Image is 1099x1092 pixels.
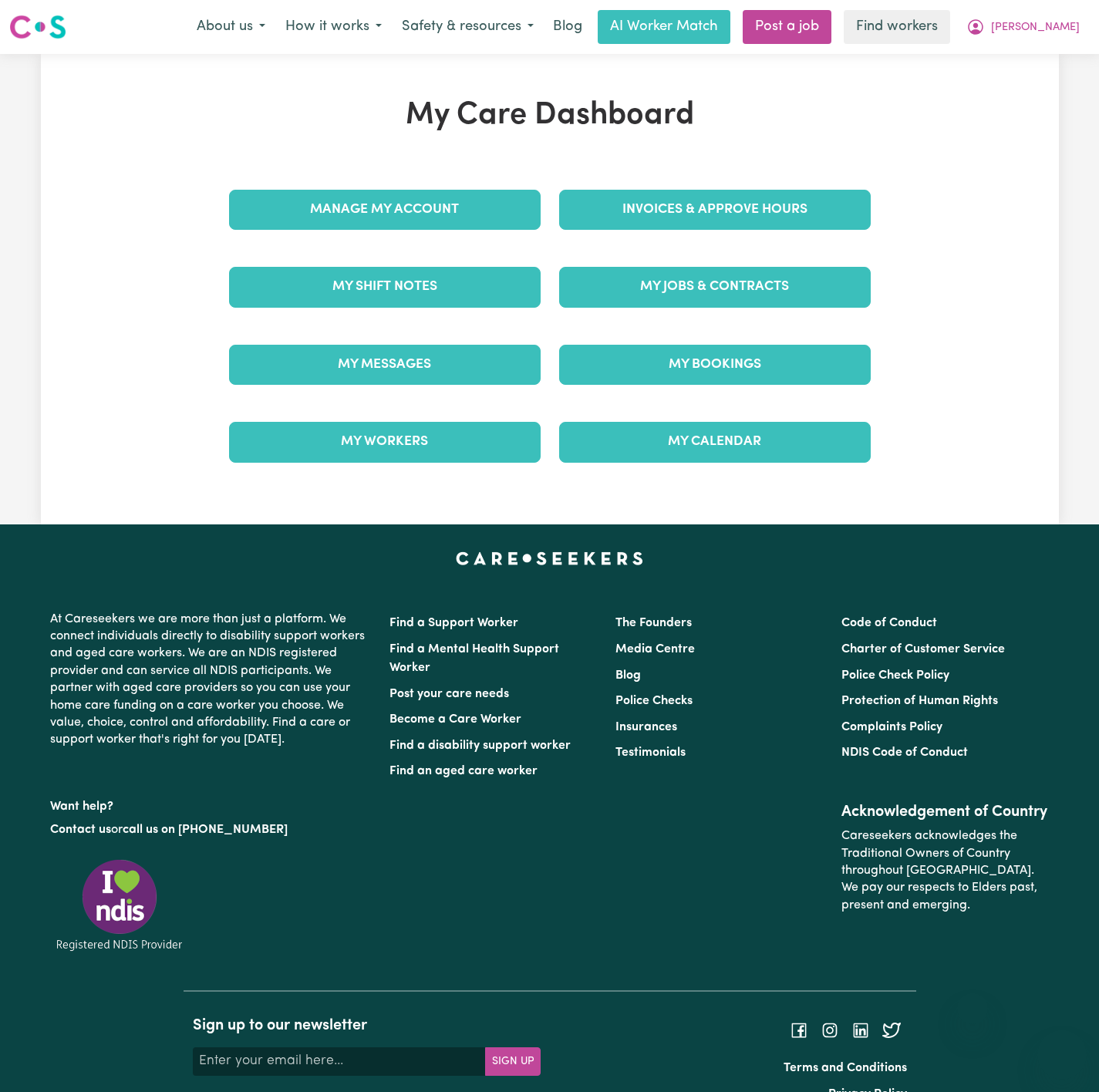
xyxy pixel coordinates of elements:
a: My Shift Notes [229,267,541,307]
a: Testimonials [615,747,686,759]
a: Careseekers logo [9,9,66,45]
a: Find workers [844,10,950,44]
a: Code of Conduct [841,617,937,629]
a: Follow Careseekers on Facebook [790,1023,808,1036]
a: NDIS Code of Conduct [841,747,968,759]
h2: Sign up to our newsletter [193,1016,541,1035]
button: My Account [956,11,1090,43]
a: Find an aged care worker [389,765,538,777]
a: Post your care needs [389,688,509,700]
p: At Careseekers we are more than just a platform. We connect individuals directly to disability su... [50,605,371,755]
a: Find a Mental Health Support Worker [389,643,559,674]
a: Police Checks [615,695,693,707]
a: Find a disability support worker [389,740,571,752]
a: My Bookings [559,345,871,385]
h1: My Care Dashboard [220,97,880,134]
a: Become a Care Worker [389,713,521,726]
a: Blog [544,10,592,44]
a: Follow Careseekers on LinkedIn [851,1023,870,1036]
a: The Founders [615,617,692,629]
p: or [50,815,371,844]
span: [PERSON_NAME] [991,19,1080,36]
img: Registered NDIS provider [50,857,189,953]
a: Insurances [615,721,677,733]
a: Blog [615,669,641,682]
iframe: Button to launch messaging window [1037,1030,1087,1080]
input: Enter your email here... [193,1047,486,1075]
a: Invoices & Approve Hours [559,190,871,230]
a: Follow Careseekers on Instagram [821,1023,839,1036]
a: Careseekers home page [456,552,643,565]
a: Police Check Policy [841,669,949,682]
a: Find a Support Worker [389,617,518,629]
p: Careseekers acknowledges the Traditional Owners of Country throughout [GEOGRAPHIC_DATA]. We pay o... [841,821,1049,920]
p: Want help? [50,792,371,815]
a: My Workers [229,422,541,462]
a: Manage My Account [229,190,541,230]
a: Complaints Policy [841,721,942,733]
a: Charter of Customer Service [841,643,1005,656]
a: Contact us [50,824,111,836]
a: My Jobs & Contracts [559,267,871,307]
a: AI Worker Match [598,10,730,44]
iframe: Close message [957,993,988,1024]
a: My Messages [229,345,541,385]
button: Subscribe [485,1047,541,1075]
h2: Acknowledgement of Country [841,803,1049,821]
button: Safety & resources [392,11,544,43]
button: How it works [275,11,392,43]
img: Careseekers logo [9,13,66,41]
a: Media Centre [615,643,695,656]
a: Follow Careseekers on Twitter [882,1023,901,1036]
a: call us on [PHONE_NUMBER] [123,824,288,836]
a: Protection of Human Rights [841,695,998,707]
button: About us [187,11,275,43]
a: My Calendar [559,422,871,462]
a: Post a job [743,10,831,44]
a: Terms and Conditions [784,1062,907,1074]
